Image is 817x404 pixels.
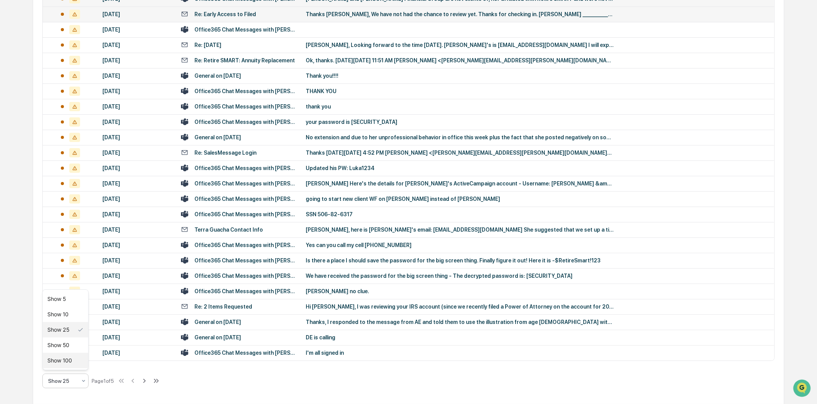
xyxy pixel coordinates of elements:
[77,130,93,136] span: Pylon
[306,196,614,202] div: going to start new client WF on [PERSON_NAME] instead of [PERSON_NAME]
[43,291,88,307] div: Show 5
[102,350,172,356] div: [DATE]
[194,211,296,217] div: Office365 Chat Messages with [PERSON_NAME], [PERSON_NAME] on [DATE]
[194,304,252,310] div: Re: 2 Items Requested
[194,104,296,110] div: Office365 Chat Messages with [PERSON_NAME], [PERSON_NAME] on [DATE]
[102,319,172,325] div: [DATE]
[306,211,614,217] div: SSN 506-82-6317
[306,180,614,187] div: [PERSON_NAME] Here's the details for [PERSON_NAME]'s ActiveCampaign account - Username: [PERSON_N...
[306,73,614,79] div: Thank you!!!!
[306,350,614,356] div: I'm all signed in
[306,288,614,294] div: [PERSON_NAME] no clue.
[8,112,14,119] div: 🔎
[102,165,172,171] div: [DATE]
[92,378,114,384] div: Page 1 of 5
[5,109,52,122] a: 🔎Data Lookup
[54,130,93,136] a: Powered byPylon
[194,27,296,33] div: Office365 Chat Messages with [PERSON_NAME], [PERSON_NAME] on [DATE]
[102,73,172,79] div: [DATE]
[102,211,172,217] div: [DATE]
[194,319,241,325] div: General on [DATE]
[43,322,88,337] div: Show 25
[306,165,614,171] div: Updated his PW: Luka1234
[194,350,296,356] div: Office365 Chat Messages with [PERSON_NAME], [PERSON_NAME], [PERSON_NAME] on [DATE]
[102,11,172,17] div: [DATE]
[194,73,241,79] div: General on [DATE]
[102,288,172,294] div: [DATE]
[306,227,614,233] div: [PERSON_NAME], here is [PERSON_NAME]'s email: [EMAIL_ADDRESS][DOMAIN_NAME] She suggested that we ...
[102,88,172,94] div: [DATE]
[64,97,95,105] span: Attestations
[194,288,296,294] div: Office365 Chat Messages with [PERSON_NAME], [PERSON_NAME] on [DATE]
[53,94,99,108] a: 🗄️Attestations
[194,57,295,63] div: Re: Retire SMART: Annuity Replacement
[194,165,296,171] div: Office365 Chat Messages with [PERSON_NAME], [PERSON_NAME] on [DATE]
[102,227,172,233] div: [DATE]
[194,334,241,341] div: General on [DATE]
[194,119,296,125] div: Office365 Chat Messages with [PERSON_NAME], [PERSON_NAME] on [DATE]
[43,353,88,368] div: Show 100
[306,104,614,110] div: thank you
[194,196,296,202] div: Office365 Chat Messages with [PERSON_NAME], [PERSON_NAME] on [DATE]
[102,180,172,187] div: [DATE]
[194,273,296,279] div: Office365 Chat Messages with [PERSON_NAME], [PERSON_NAME] on [DATE]
[102,150,172,156] div: [DATE]
[306,257,614,264] div: Is there a place I should save the password for the big screen thing. Finally figure it out! Here...
[194,180,296,187] div: Office365 Chat Messages with [PERSON_NAME], [PERSON_NAME] on [DATE]
[102,119,172,125] div: [DATE]
[102,196,172,202] div: [DATE]
[306,11,614,17] div: Thanks [PERSON_NAME], We have not had the chance to review yet. Thanks for checking in. [PERSON_N...
[102,27,172,33] div: [DATE]
[8,59,22,73] img: 1746055101610-c473b297-6a78-478c-a979-82029cc54cd1
[5,94,53,108] a: 🖐️Preclearance
[102,273,172,279] div: [DATE]
[15,97,50,105] span: Preclearance
[194,227,263,233] div: Terra Guacha Contact Info
[306,150,614,156] div: Thanks [DATE][DATE] 4:52 PM [PERSON_NAME] <[PERSON_NAME][EMAIL_ADDRESS][PERSON_NAME][DOMAIN_NAME]...
[20,35,127,43] input: Clear
[102,334,172,341] div: [DATE]
[306,42,614,48] div: [PERSON_NAME], Looking forward to the time [DATE]. [PERSON_NAME]'s is [EMAIL_ADDRESS][DOMAIN_NAME...
[792,379,813,399] iframe: Open customer support
[26,67,97,73] div: We're available if you need us!
[306,319,614,325] div: Thanks, I responded to the message from AE and told them to use the illustration from age [DEMOGR...
[102,242,172,248] div: [DATE]
[306,242,614,248] div: Yes can you call my cell [PHONE_NUMBER]
[194,42,221,48] div: Re: [DATE]
[306,304,614,310] div: Hi [PERSON_NAME], I was reviewing your IRS account (since we recently filed a Power of Attorney o...
[56,98,62,104] div: 🗄️
[306,334,614,341] div: DE is calling
[194,88,296,94] div: Office365 Chat Messages with [PERSON_NAME], [GEOGRAPHIC_DATA][PERSON_NAME] on [DATE]
[43,307,88,322] div: Show 10
[306,88,614,94] div: THANK YOU
[43,337,88,353] div: Show 50
[8,98,14,104] div: 🖐️
[131,61,140,70] button: Start new chat
[26,59,126,67] div: Start new chat
[194,242,296,248] div: Office365 Chat Messages with [PERSON_NAME], [PERSON_NAME] on [DATE]
[306,119,614,125] div: your password is [SECURITY_DATA]
[306,57,614,63] div: Ok, thanks. [DATE][DATE] 11:51 AM [PERSON_NAME] <[PERSON_NAME][EMAIL_ADDRESS][PERSON_NAME][DOMAIN...
[194,11,256,17] div: Re: Early Access to Filed
[102,257,172,264] div: [DATE]
[306,134,614,140] div: No extension and due to her unprofessional behavior in office this week plus the fact that she po...
[194,134,241,140] div: General on [DATE]
[194,150,256,156] div: Re: SalesMessage Login
[102,42,172,48] div: [DATE]
[306,273,614,279] div: We have received the password for the big screen thing - The decrypted password is: [SECURITY_DATA]
[102,304,172,310] div: [DATE]
[102,57,172,63] div: [DATE]
[15,112,49,119] span: Data Lookup
[194,257,296,264] div: Office365 Chat Messages with [PERSON_NAME], [PERSON_NAME] on [DATE]
[102,104,172,110] div: [DATE]
[102,134,172,140] div: [DATE]
[8,16,140,28] p: How can we help?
